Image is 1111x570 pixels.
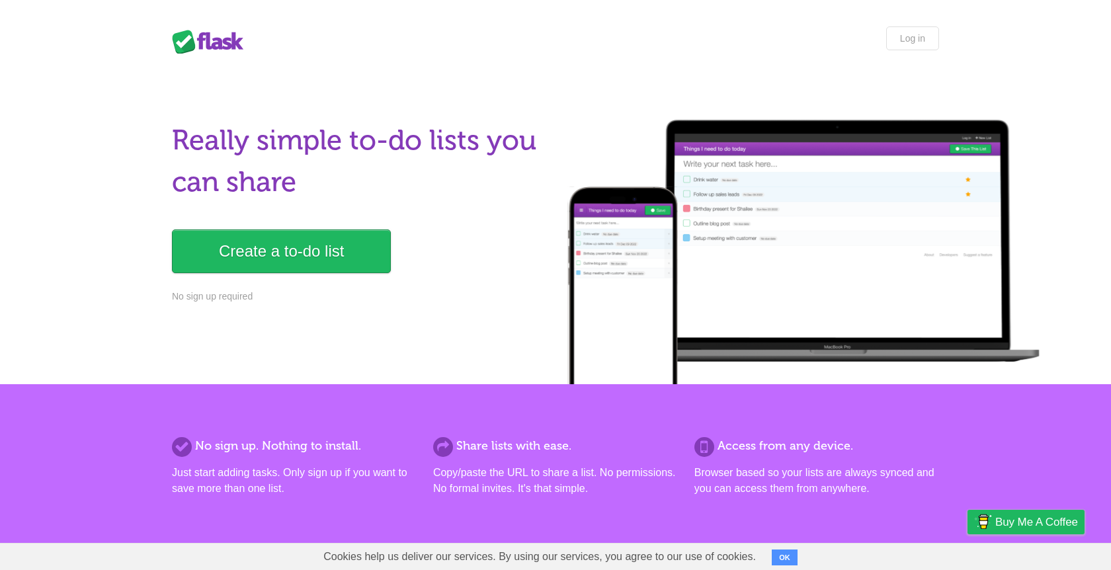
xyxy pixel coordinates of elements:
[172,30,251,54] div: Flask Lists
[172,290,548,304] p: No sign up required
[772,550,798,565] button: OK
[310,544,769,570] span: Cookies help us deliver our services. By using our services, you agree to our use of cookies.
[172,229,391,273] a: Create a to-do list
[886,26,939,50] a: Log in
[995,510,1078,534] span: Buy me a coffee
[433,465,678,497] p: Copy/paste the URL to share a list. No permissions. No formal invites. It's that simple.
[967,510,1085,534] a: Buy me a coffee
[694,465,939,497] p: Browser based so your lists are always synced and you can access them from anywhere.
[172,465,417,497] p: Just start adding tasks. Only sign up if you want to save more than one list.
[172,120,548,203] h1: Really simple to-do lists you can share
[433,437,678,455] h2: Share lists with ease.
[172,437,417,455] h2: No sign up. Nothing to install.
[974,510,992,533] img: Buy me a coffee
[694,437,939,455] h2: Access from any device.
